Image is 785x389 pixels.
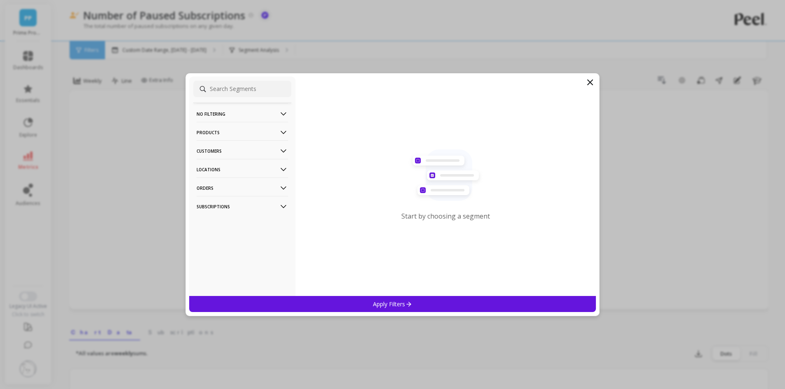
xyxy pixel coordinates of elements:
[197,196,288,217] p: Subscriptions
[197,103,288,124] p: No filtering
[401,212,490,221] p: Start by choosing a segment
[373,300,412,308] p: Apply Filters
[197,177,288,198] p: Orders
[197,140,288,161] p: Customers
[193,81,291,97] input: Search Segments
[197,122,288,143] p: Products
[197,159,288,180] p: Locations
